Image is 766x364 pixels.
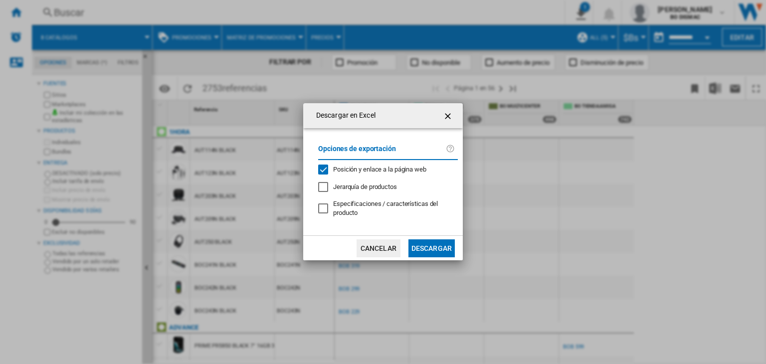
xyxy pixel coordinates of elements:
[333,166,426,173] span: Posición y enlace a la página web
[333,200,438,216] span: Especificaciones / características del producto
[318,182,450,191] md-checkbox: Jerarquía de productos
[333,183,397,190] span: Jerarquía de productos
[357,239,400,257] button: Cancelar
[318,143,446,162] label: Opciones de exportación
[318,165,450,175] md-checkbox: Posición y enlace a la página web
[303,103,463,261] md-dialog: Descargar en ...
[443,110,455,122] ng-md-icon: getI18NText('BUTTONS.CLOSE_DIALOG')
[311,111,376,121] h4: Descargar en Excel
[333,199,458,217] div: Solo se aplica a la Visión Categoría
[439,106,459,126] button: getI18NText('BUTTONS.CLOSE_DIALOG')
[408,239,455,257] button: Descargar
